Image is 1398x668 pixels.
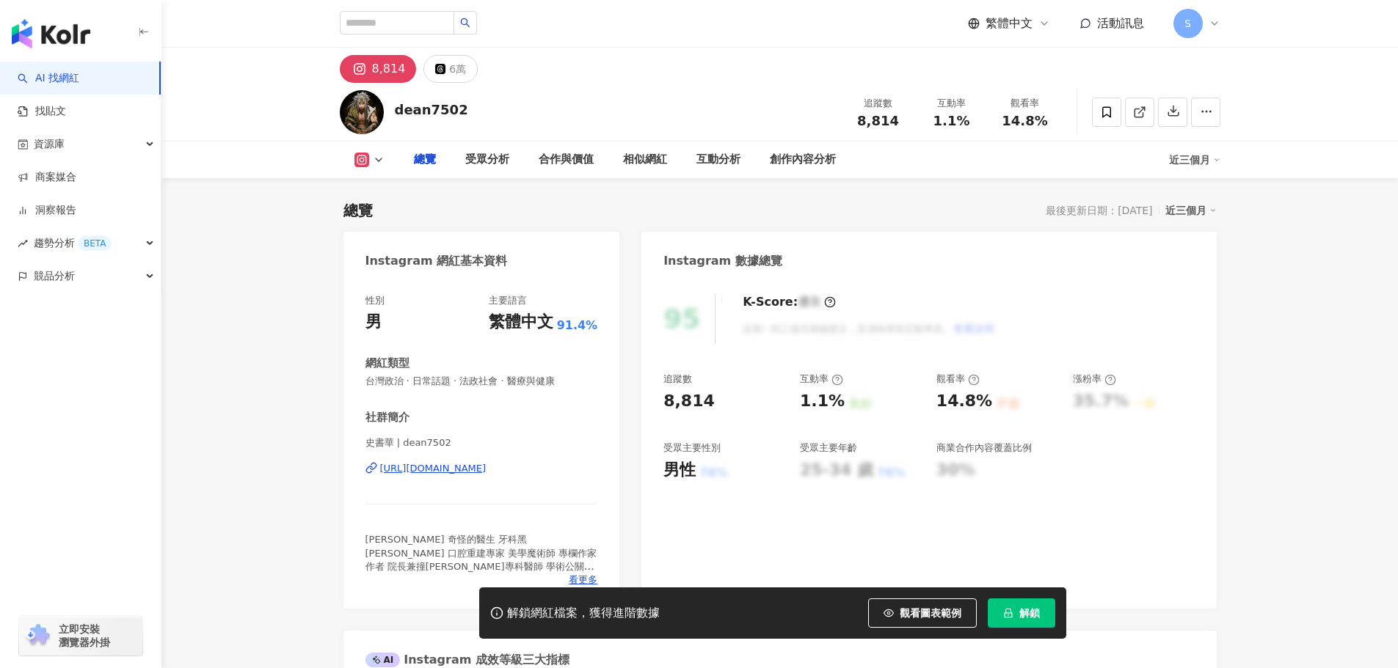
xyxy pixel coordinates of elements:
[986,15,1033,32] span: 繁體中文
[663,459,696,482] div: 男性
[663,372,692,386] div: 追蹤數
[997,96,1053,111] div: 觀看率
[936,390,992,413] div: 14.8%
[539,151,594,169] div: 合作與價值
[18,170,76,185] a: 商案媒合
[23,624,52,647] img: chrome extension
[800,372,843,386] div: 互動率
[343,200,373,221] div: 總覽
[423,55,478,83] button: 6萬
[12,19,90,48] img: logo
[365,375,598,388] span: 台灣政治 · 日常話題 · 法政社會 · 醫療與健康
[34,227,112,260] span: 趨勢分析
[1046,205,1152,216] div: 最後更新日期：[DATE]
[18,203,76,218] a: 洞察報告
[988,598,1055,628] button: 解鎖
[465,151,509,169] div: 受眾分析
[340,90,384,134] img: KOL Avatar
[449,59,466,79] div: 6萬
[18,238,28,249] span: rise
[414,151,436,169] div: 總覽
[851,96,906,111] div: 追蹤數
[557,318,598,334] span: 91.4%
[770,151,836,169] div: 創作內容分析
[900,607,961,619] span: 觀看圖表範例
[18,104,66,119] a: 找貼文
[857,113,899,128] span: 8,814
[365,410,409,425] div: 社群簡介
[365,462,598,475] a: [URL][DOMAIN_NAME]
[663,390,715,413] div: 8,814
[365,356,409,371] div: 網紅類型
[59,623,110,649] span: 立即安裝 瀏覽器外掛
[365,294,385,307] div: 性別
[800,390,845,413] div: 1.1%
[78,236,112,251] div: BETA
[340,55,417,83] button: 8,814
[569,573,597,587] span: 看更多
[489,311,553,334] div: 繁體中文
[365,652,569,668] div: Instagram 成效等級三大指標
[936,372,980,386] div: 觀看率
[395,100,468,119] div: dean7502
[1002,114,1047,128] span: 14.8%
[1073,372,1116,386] div: 漲粉率
[868,598,977,628] button: 觀看圖表範例
[34,128,65,161] span: 資源庫
[365,253,508,269] div: Instagram 網紅基本資料
[933,114,970,128] span: 1.1%
[18,71,79,86] a: searchAI 找網紅
[623,151,667,169] div: 相似網紅
[1003,608,1013,618] span: lock
[924,96,980,111] div: 互動率
[365,311,382,334] div: 男
[696,151,740,169] div: 互動分析
[1097,16,1144,30] span: 活動訊息
[936,441,1032,455] div: 商業合作內容覆蓋比例
[1019,607,1040,619] span: 解鎖
[1165,201,1217,220] div: 近三個月
[743,294,836,310] div: K-Score :
[800,441,857,455] div: 受眾主要年齡
[365,653,401,667] div: AI
[1169,148,1220,172] div: 近三個月
[380,462,487,475] div: [URL][DOMAIN_NAME]
[372,59,406,79] div: 8,814
[663,253,782,269] div: Instagram 數據總覽
[489,294,527,307] div: 主要語言
[19,616,142,656] a: chrome extension立即安裝 瀏覽器外掛
[460,18,470,28] span: search
[1184,15,1191,32] span: S
[507,606,660,621] div: 解鎖網紅檔案，獲得進階數據
[365,534,597,598] span: [PERSON_NAME] 奇怪的醫生 牙科黑[PERSON_NAME] 口腔重建專家 美學魔術師 專欄作家 作者 院長兼撞[PERSON_NAME]專科醫師 學術公關主委 假民意代表 中國黑名...
[365,436,598,449] span: 史書華 | dean7502
[34,260,75,293] span: 競品分析
[663,441,721,455] div: 受眾主要性別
